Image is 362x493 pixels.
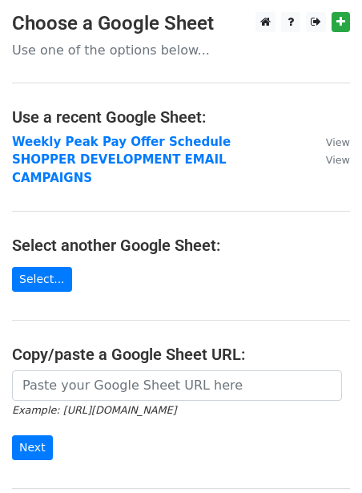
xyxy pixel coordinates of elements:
small: View [326,154,350,166]
small: View [326,136,350,148]
input: Next [12,435,53,460]
a: View [310,152,350,167]
a: View [310,135,350,149]
small: Example: [URL][DOMAIN_NAME] [12,404,176,416]
h4: Copy/paste a Google Sheet URL: [12,345,350,364]
h4: Use a recent Google Sheet: [12,107,350,127]
h4: Select another Google Sheet: [12,236,350,255]
a: Weekly Peak Pay Offer Schedule [12,135,231,149]
input: Paste your Google Sheet URL here [12,370,342,401]
p: Use one of the options below... [12,42,350,59]
a: Select... [12,267,72,292]
a: SHOPPER DEVELOPMENT EMAIL CAMPAIGNS [12,152,227,185]
h3: Choose a Google Sheet [12,12,350,35]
